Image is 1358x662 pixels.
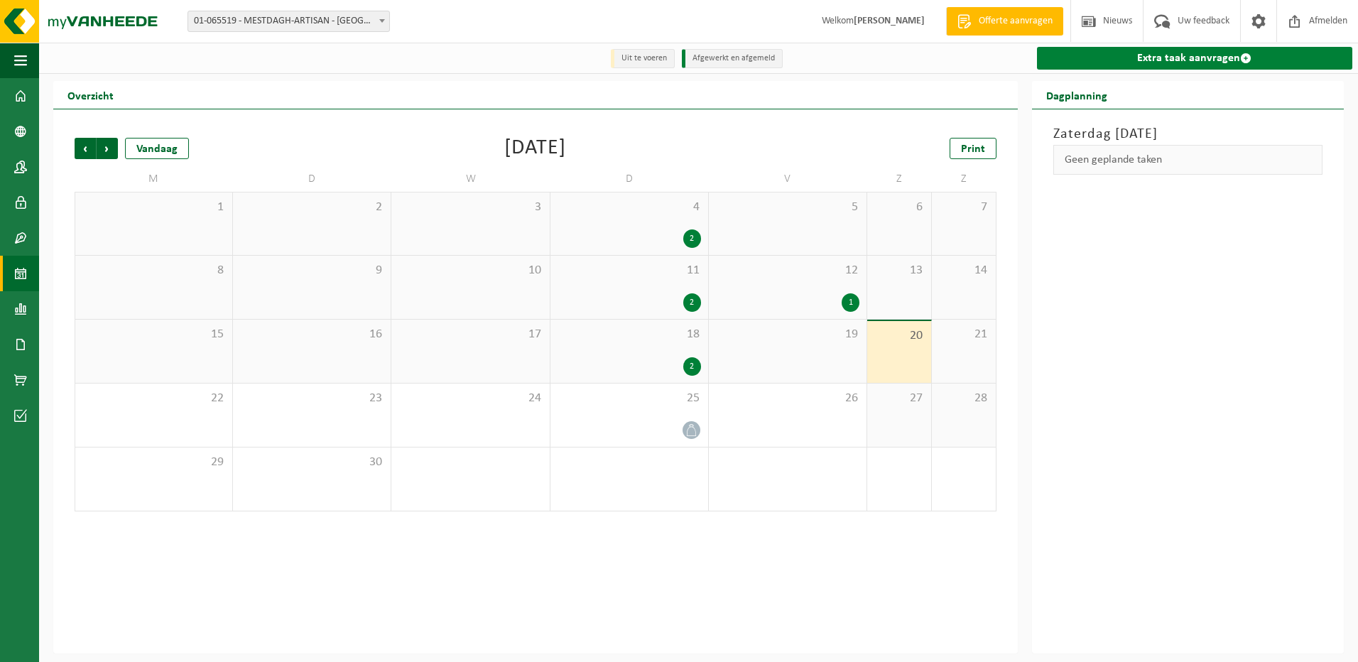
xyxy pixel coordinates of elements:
[240,263,384,278] span: 9
[75,166,233,192] td: M
[558,327,701,342] span: 18
[874,391,924,406] span: 27
[716,263,859,278] span: 12
[682,49,783,68] li: Afgewerkt en afgemeld
[82,455,225,470] span: 29
[75,138,96,159] span: Vorige
[558,200,701,215] span: 4
[558,391,701,406] span: 25
[1053,145,1322,175] div: Geen geplande taken
[1032,81,1121,109] h2: Dagplanning
[716,391,859,406] span: 26
[82,327,225,342] span: 15
[398,327,542,342] span: 17
[82,263,225,278] span: 8
[391,166,550,192] td: W
[939,391,989,406] span: 28
[97,138,118,159] span: Volgende
[240,391,384,406] span: 23
[1053,124,1322,145] h3: Zaterdag [DATE]
[683,357,701,376] div: 2
[939,263,989,278] span: 14
[550,166,709,192] td: D
[53,81,128,109] h2: Overzicht
[683,293,701,312] div: 2
[842,293,859,312] div: 1
[874,200,924,215] span: 6
[874,328,924,344] span: 20
[240,455,384,470] span: 30
[611,49,675,68] li: Uit te voeren
[125,138,189,159] div: Vandaag
[683,229,701,248] div: 2
[854,16,925,26] strong: [PERSON_NAME]
[398,391,542,406] span: 24
[504,138,566,159] div: [DATE]
[709,166,867,192] td: V
[716,327,859,342] span: 19
[82,200,225,215] span: 1
[398,200,542,215] span: 3
[82,391,225,406] span: 22
[939,200,989,215] span: 7
[188,11,389,31] span: 01-065519 - MESTDAGH-ARTISAN - VEURNE
[961,143,985,155] span: Print
[716,200,859,215] span: 5
[932,166,996,192] td: Z
[939,327,989,342] span: 21
[240,327,384,342] span: 16
[975,14,1056,28] span: Offerte aanvragen
[233,166,391,192] td: D
[1037,47,1352,70] a: Extra taak aanvragen
[240,200,384,215] span: 2
[874,263,924,278] span: 13
[950,138,996,159] a: Print
[946,7,1063,36] a: Offerte aanvragen
[398,263,542,278] span: 10
[188,11,390,32] span: 01-065519 - MESTDAGH-ARTISAN - VEURNE
[867,166,932,192] td: Z
[558,263,701,278] span: 11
